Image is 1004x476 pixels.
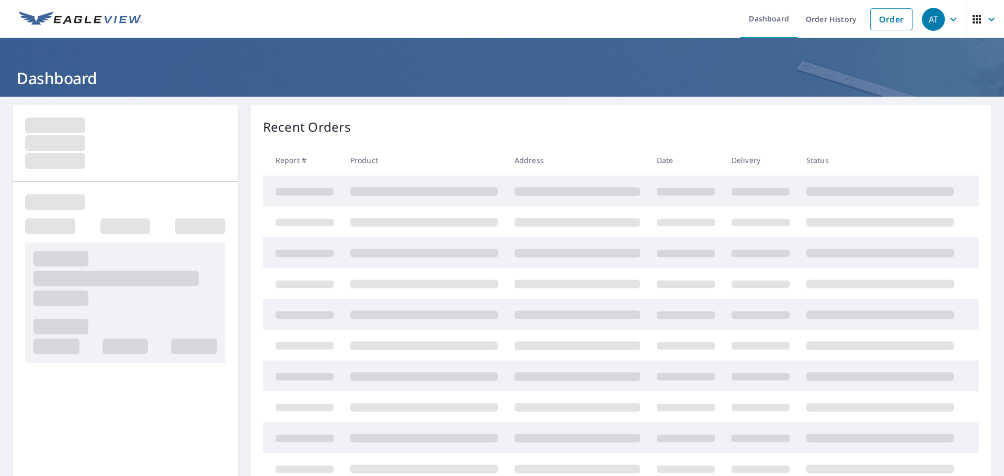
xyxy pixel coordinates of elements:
[506,145,648,176] th: Address
[263,118,351,136] p: Recent Orders
[798,145,962,176] th: Status
[263,145,342,176] th: Report #
[922,8,945,31] div: AT
[19,11,142,27] img: EV Logo
[648,145,723,176] th: Date
[723,145,798,176] th: Delivery
[870,8,912,30] a: Order
[13,67,991,89] h1: Dashboard
[342,145,506,176] th: Product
